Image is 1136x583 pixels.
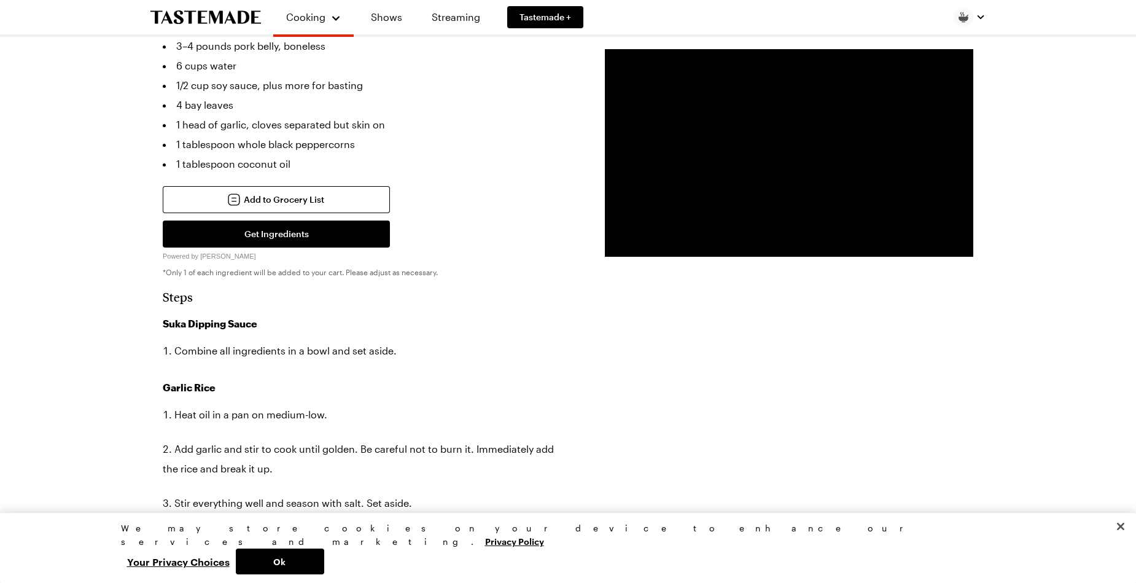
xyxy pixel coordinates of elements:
[236,549,324,574] button: Ok
[286,11,325,23] span: Cooking
[163,135,568,154] li: 1 tablespoon whole black peppercorns
[163,493,568,513] li: Stir everything well and season with salt. Set aside.
[163,405,568,425] li: Heat oil in a pan on medium-low.
[163,249,256,260] a: Powered by [PERSON_NAME]
[121,549,236,574] button: Your Privacy Choices
[163,95,568,115] li: 4 bay leaves
[485,535,544,547] a: More information about your privacy, opens in a new tab
[954,7,973,27] img: Profile picture
[244,194,324,206] span: Add to Grocery List
[519,11,571,23] span: Tastemade +
[163,439,568,479] li: Add garlic and stir to cook until golden. Be careful not to burn it. Immediately add the rice and...
[121,522,1005,574] div: Privacy
[163,186,390,213] button: Add to Grocery List
[605,49,973,257] video-js: Video Player
[163,341,568,361] li: Combine all ingredients in a bowl and set aside.
[150,10,261,25] a: To Tastemade Home Page
[163,76,568,95] li: 1/2 cup soy sauce, plus more for basting
[163,56,568,76] li: 6 cups water
[163,36,568,56] li: 3–4 pounds pork belly, boneless
[1107,513,1134,540] button: Close
[163,252,256,260] span: Powered by [PERSON_NAME]
[121,522,1005,549] div: We may store cookies on your device to enhance our services and marketing.
[163,221,390,248] button: Get Ingredients
[163,289,568,304] h2: Steps
[163,316,568,331] h3: Suka Dipping Sauce
[286,5,341,29] button: Cooking
[163,154,568,174] li: 1 tablespoon coconut oil
[954,7,986,27] button: Profile picture
[163,267,568,277] p: *Only 1 of each ingredient will be added to your cart. Please adjust as necessary.
[163,115,568,135] li: 1 head of garlic, cloves separated but skin on
[163,380,568,395] h3: Garlic Rice
[507,6,583,28] a: Tastemade +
